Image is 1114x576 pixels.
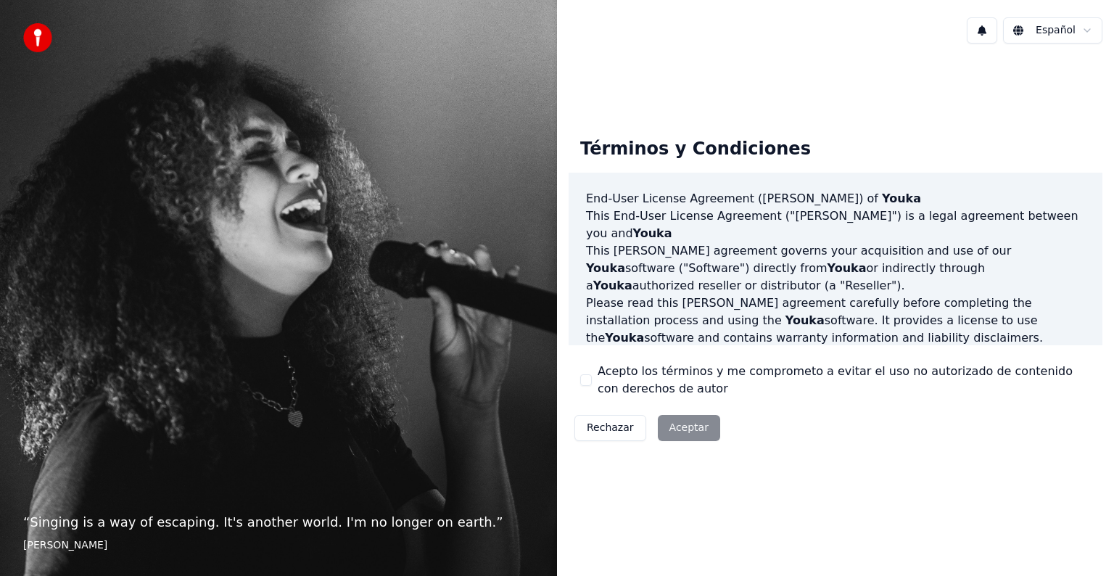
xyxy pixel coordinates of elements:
[23,538,534,553] footer: [PERSON_NAME]
[586,207,1085,242] p: This End-User License Agreement ("[PERSON_NAME]") is a legal agreement between you and
[633,226,672,240] span: Youka
[882,192,921,205] span: Youka
[586,261,625,275] span: Youka
[569,126,822,173] div: Términos y Condiciones
[586,190,1085,207] h3: End-User License Agreement ([PERSON_NAME]) of
[598,363,1091,398] label: Acepto los términos y me comprometo a evitar el uso no autorizado de contenido con derechos de autor
[23,512,534,532] p: “ Singing is a way of escaping. It's another world. I'm no longer on earth. ”
[23,23,52,52] img: youka
[785,313,825,327] span: Youka
[586,295,1085,347] p: Please read this [PERSON_NAME] agreement carefully before completing the installation process and...
[593,279,632,292] span: Youka
[574,415,646,441] button: Rechazar
[605,331,644,345] span: Youka
[586,242,1085,295] p: This [PERSON_NAME] agreement governs your acquisition and use of our software ("Software") direct...
[828,261,867,275] span: Youka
